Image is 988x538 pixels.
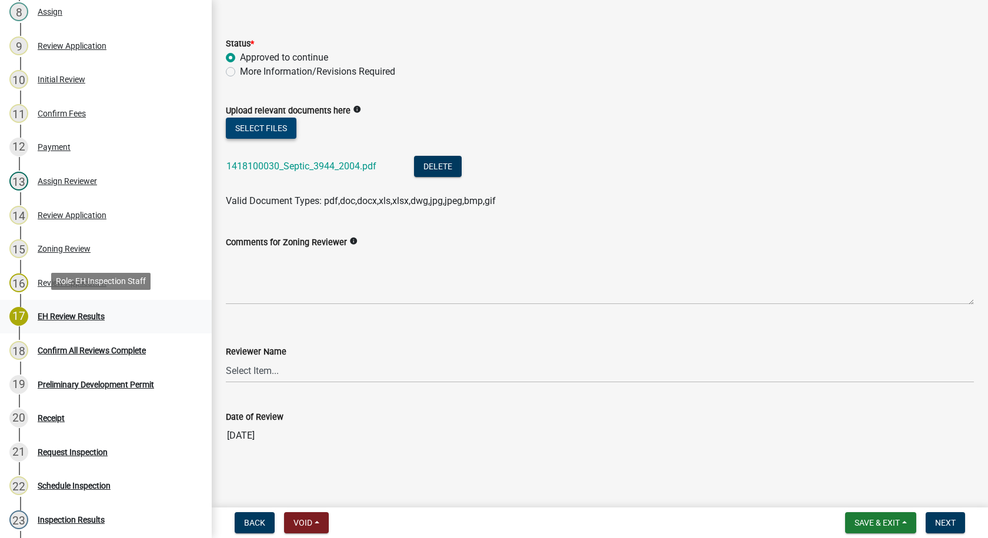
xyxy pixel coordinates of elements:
[9,341,28,360] div: 18
[38,346,146,355] div: Confirm All Reviews Complete
[240,65,395,79] label: More Information/Revisions Required
[226,118,296,139] button: Select files
[9,273,28,292] div: 16
[51,273,151,290] div: Role: EH Inspection Staff
[38,211,106,219] div: Review Application
[38,279,106,287] div: Review Application
[9,2,28,21] div: 8
[414,162,462,173] wm-modal-confirm: Delete Document
[38,380,154,389] div: Preliminary Development Permit
[855,518,900,527] span: Save & Exit
[38,482,111,490] div: Schedule Inspection
[226,107,351,115] label: Upload relevant documents here
[226,161,376,172] a: 1418100030_Septic_3944_2004.pdf
[926,512,965,533] button: Next
[414,156,462,177] button: Delete
[349,237,358,245] i: info
[38,109,86,118] div: Confirm Fees
[9,138,28,156] div: 12
[38,245,91,253] div: Zoning Review
[38,42,106,50] div: Review Application
[9,36,28,55] div: 9
[845,512,916,533] button: Save & Exit
[38,8,62,16] div: Assign
[9,476,28,495] div: 22
[226,348,286,356] label: Reviewer Name
[353,105,361,113] i: info
[38,75,85,83] div: Initial Review
[226,413,283,422] label: Date of Review
[226,239,347,247] label: Comments for Zoning Reviewer
[244,518,265,527] span: Back
[9,206,28,225] div: 14
[226,195,496,206] span: Valid Document Types: pdf,doc,docx,xls,xlsx,dwg,jpg,jpeg,bmp,gif
[9,172,28,191] div: 13
[38,414,65,422] div: Receipt
[240,51,328,65] label: Approved to continue
[9,239,28,258] div: 15
[9,375,28,394] div: 19
[935,518,956,527] span: Next
[9,104,28,123] div: 11
[235,512,275,533] button: Back
[38,312,105,320] div: EH Review Results
[293,518,312,527] span: Void
[9,443,28,462] div: 21
[9,510,28,529] div: 23
[226,40,254,48] label: Status
[38,448,108,456] div: Request Inspection
[284,512,329,533] button: Void
[38,516,105,524] div: Inspection Results
[38,143,71,151] div: Payment
[9,70,28,89] div: 10
[9,307,28,326] div: 17
[9,409,28,427] div: 20
[38,177,97,185] div: Assign Reviewer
